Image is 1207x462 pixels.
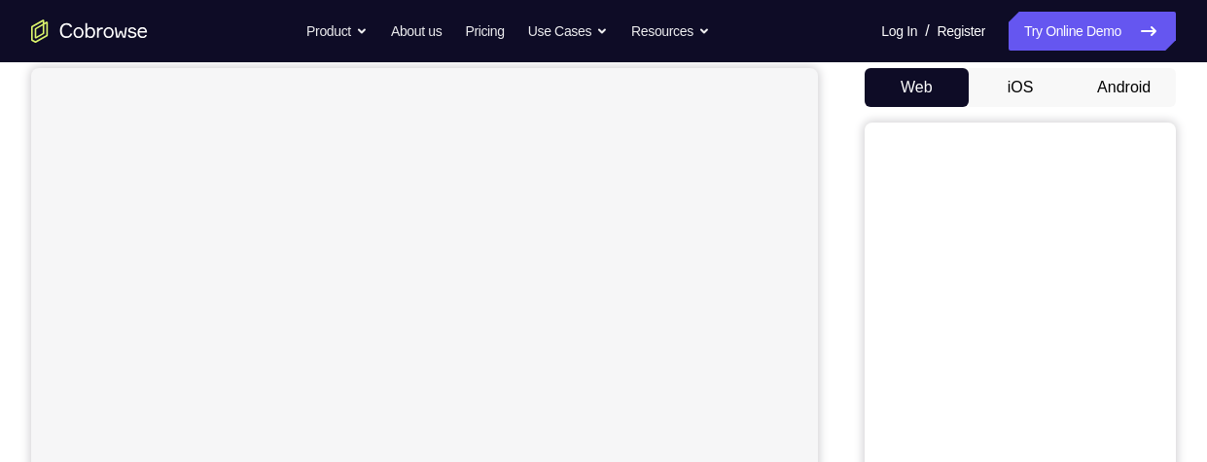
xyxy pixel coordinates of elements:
button: Android [1072,68,1176,107]
button: iOS [969,68,1073,107]
button: Product [306,12,368,51]
a: Go to the home page [31,19,148,43]
a: About us [391,12,442,51]
button: Resources [631,12,710,51]
span: / [925,19,929,43]
button: Web [865,68,969,107]
a: Pricing [465,12,504,51]
button: Use Cases [528,12,608,51]
a: Register [938,12,985,51]
a: Try Online Demo [1009,12,1176,51]
a: Log In [881,12,917,51]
